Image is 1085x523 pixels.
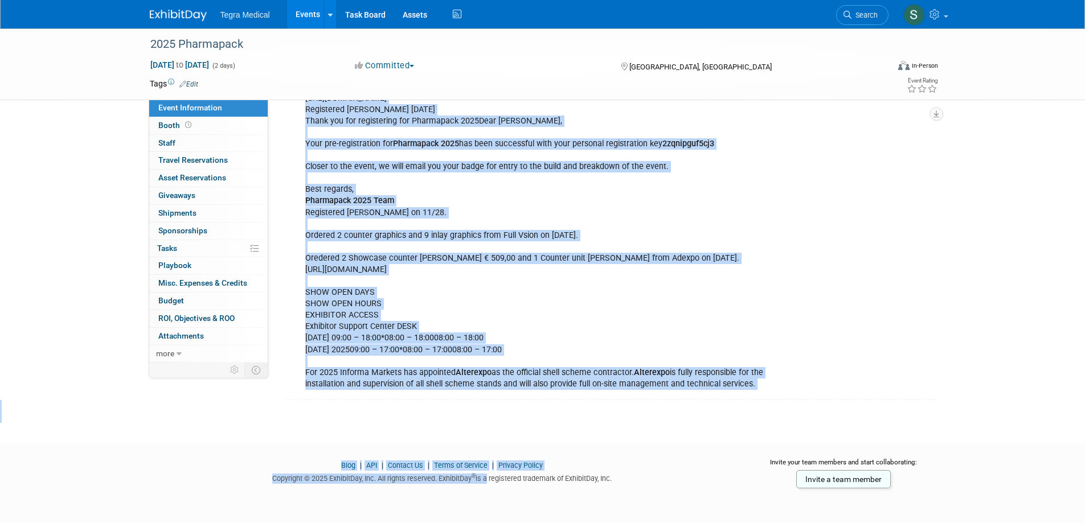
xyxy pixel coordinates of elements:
b: Alterexpo [456,368,492,377]
b: 2zqnipguf5cj3 [662,139,714,149]
td: Toggle Event Tabs [244,363,268,377]
span: Budget [158,296,184,305]
span: more [156,349,174,358]
a: Playbook [149,257,268,274]
b: Alterexpo [634,368,670,377]
div: Event Rating [907,78,937,84]
span: Event Information [158,103,222,112]
a: Booth [149,117,268,134]
a: Travel Reservations [149,152,268,169]
button: Committed [351,60,419,72]
span: Asset Reservations [158,173,226,182]
a: more [149,345,268,363]
a: Terms of Service [434,461,488,470]
span: | [379,461,386,470]
b: Pharmapack 2025 Team [305,196,394,205]
span: [DATE] [DATE] [150,60,210,70]
span: Staff [158,138,175,147]
img: Format-Inperson.png [898,61,910,70]
span: (2 days) [211,62,235,69]
a: Invite a team member [796,470,891,488]
span: Tasks [157,244,177,253]
td: Personalize Event Tab Strip [225,363,245,377]
a: API [366,461,377,470]
a: Shipments [149,205,268,222]
a: ROI, Objectives & ROO [149,310,268,327]
span: Playbook [158,261,191,270]
a: Blog [341,461,355,470]
span: Travel Reservations [158,155,228,164]
span: Booth [158,121,194,130]
a: Attachments [149,328,268,345]
a: Contact Us [388,461,423,470]
sup: ® [472,473,476,479]
span: to [174,60,185,69]
span: Attachments [158,331,204,340]
td: Tags [150,78,198,89]
span: | [425,461,432,470]
a: Giveaways [149,187,268,204]
a: Privacy Policy [498,461,543,470]
span: Search [851,11,878,19]
b: Pharmapack 2025 [393,139,459,149]
span: | [489,461,497,470]
span: Giveaways [158,191,195,200]
img: ExhibitDay [150,10,207,21]
span: Misc. Expenses & Credits [158,278,247,287]
a: Budget [149,293,268,310]
div: Event Format [821,59,939,76]
span: | [357,461,365,470]
div: 2025 Pharmapack [146,34,871,55]
div: Invite your team members and start collaborating: [752,458,936,475]
a: Sponsorships [149,223,268,240]
a: Asset Reservations [149,170,268,187]
span: Tegra Medical [220,10,270,19]
span: Shipments [158,208,196,217]
a: Edit [179,80,198,88]
a: Misc. Expenses & Credits [149,275,268,292]
img: Steve Marshall [903,4,925,26]
span: Booth not reserved yet [183,121,194,129]
a: Tasks [149,240,268,257]
a: Event Information [149,100,268,117]
span: ROI, Objectives & ROO [158,314,235,323]
div: In-Person [911,61,938,70]
div: Copyright © 2025 ExhibitDay, Inc. All rights reserved. ExhibitDay is a registered trademark of Ex... [150,471,735,484]
a: Search [836,5,889,25]
span: [GEOGRAPHIC_DATA], [GEOGRAPHIC_DATA] [629,63,772,71]
span: Sponsorships [158,226,207,235]
a: Staff [149,135,268,152]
